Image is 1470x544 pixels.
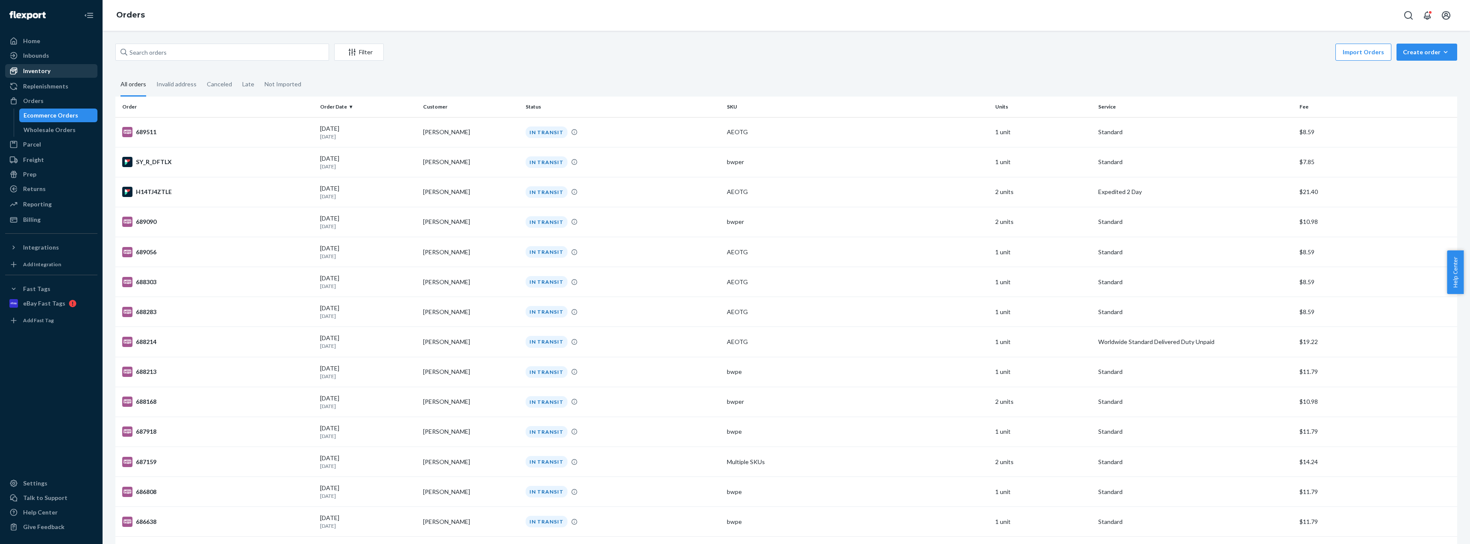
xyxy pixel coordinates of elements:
div: All orders [121,73,146,97]
div: Add Integration [23,261,61,268]
div: [DATE] [320,154,416,170]
a: Add Fast Tag [5,314,97,327]
p: [DATE] [320,253,416,260]
div: H14TJ4ZTLE [122,187,313,197]
div: IN TRANSIT [526,486,567,497]
button: Create order [1396,44,1457,61]
td: $11.79 [1296,507,1457,537]
div: Talk to Support [23,494,68,502]
td: 1 unit [992,297,1095,327]
p: [DATE] [320,373,416,380]
div: Give Feedback [23,523,65,531]
a: Freight [5,153,97,167]
a: Parcel [5,138,97,151]
div: Settings [23,479,47,488]
div: AEOTG [727,248,988,256]
div: [DATE] [320,484,416,500]
a: Orders [5,94,97,108]
div: bwpe [727,488,988,496]
div: bwpe [727,427,988,436]
div: AEOTG [727,278,988,286]
td: 1 unit [992,327,1095,357]
div: Canceled [207,73,232,95]
div: bwper [727,158,988,166]
p: [DATE] [320,432,416,440]
div: bwpe [727,518,988,526]
button: Help Center [1447,250,1464,294]
td: 1 unit [992,237,1095,267]
div: Wholesale Orders [24,126,76,134]
div: 687159 [122,457,313,467]
p: [DATE] [320,342,416,350]
div: Help Center [23,508,58,517]
button: Fast Tags [5,282,97,296]
div: [DATE] [320,394,416,410]
div: 689056 [122,247,313,257]
button: Open Search Box [1400,7,1417,24]
div: Inventory [23,67,50,75]
p: [DATE] [320,492,416,500]
span: Support [18,6,49,14]
div: [DATE] [320,514,416,529]
p: Standard [1098,248,1293,256]
div: IN TRANSIT [526,276,567,288]
div: eBay Fast Tags [23,299,65,308]
p: Standard [1098,278,1293,286]
div: IN TRANSIT [526,336,567,347]
td: [PERSON_NAME] [420,507,523,537]
td: [PERSON_NAME] [420,447,523,477]
div: IN TRANSIT [526,366,567,378]
div: 688214 [122,337,313,347]
td: $7.85 [1296,147,1457,177]
ol: breadcrumbs [109,3,152,28]
a: Replenishments [5,79,97,93]
div: Prep [23,170,36,179]
div: bwper [727,218,988,226]
button: Close Navigation [80,7,97,24]
th: SKU [723,97,992,117]
button: Import Orders [1335,44,1391,61]
td: $8.59 [1296,237,1457,267]
button: Open notifications [1419,7,1436,24]
td: 1 unit [992,357,1095,387]
td: 2 units [992,177,1095,207]
div: IN TRANSIT [526,426,567,438]
div: 688283 [122,307,313,317]
div: AEOTG [727,188,988,196]
td: 2 units [992,447,1095,477]
div: Integrations [23,243,59,252]
div: bwper [727,397,988,406]
th: Service [1095,97,1296,117]
p: Standard [1098,218,1293,226]
td: $8.59 [1296,117,1457,147]
td: [PERSON_NAME] [420,177,523,207]
div: Create order [1403,48,1451,56]
td: $10.98 [1296,207,1457,237]
div: [DATE] [320,304,416,320]
div: [DATE] [320,334,416,350]
div: IN TRANSIT [526,396,567,408]
div: Home [23,37,40,45]
div: 689511 [122,127,313,137]
td: $21.40 [1296,177,1457,207]
a: Ecommerce Orders [19,109,98,122]
div: 688168 [122,397,313,407]
div: [DATE] [320,214,416,230]
div: Orders [23,97,44,105]
p: Standard [1098,158,1293,166]
td: $14.24 [1296,447,1457,477]
p: Standard [1098,458,1293,466]
div: Filter [335,48,383,56]
a: Inbounds [5,49,97,62]
td: [PERSON_NAME] [420,117,523,147]
a: Prep [5,168,97,181]
a: eBay Fast Tags [5,297,97,310]
a: Billing [5,213,97,226]
div: Ecommerce Orders [24,111,78,120]
img: Flexport logo [9,11,46,20]
a: Settings [5,476,97,490]
div: IN TRANSIT [526,126,567,138]
div: [DATE] [320,184,416,200]
div: AEOTG [727,308,988,316]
